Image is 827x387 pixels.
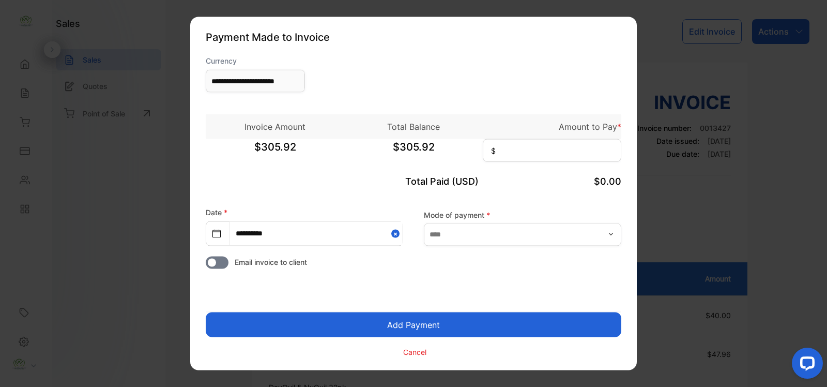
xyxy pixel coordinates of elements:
span: $0.00 [594,176,621,187]
span: $305.92 [344,139,483,165]
span: $305.92 [206,139,344,165]
p: Amount to Pay [483,121,621,133]
p: Total Balance [344,121,483,133]
label: Mode of payment [424,209,621,220]
span: Email invoice to client [235,257,307,267]
iframe: LiveChat chat widget [784,344,827,387]
button: Add Payment [206,312,621,337]
label: Date [206,208,227,217]
p: Payment Made to Invoice [206,29,621,45]
p: Total Paid (USD) [344,174,483,188]
p: Invoice Amount [206,121,344,133]
button: Close [391,222,403,245]
span: $ [491,145,496,156]
label: Currency [206,55,305,66]
p: Cancel [403,346,426,357]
